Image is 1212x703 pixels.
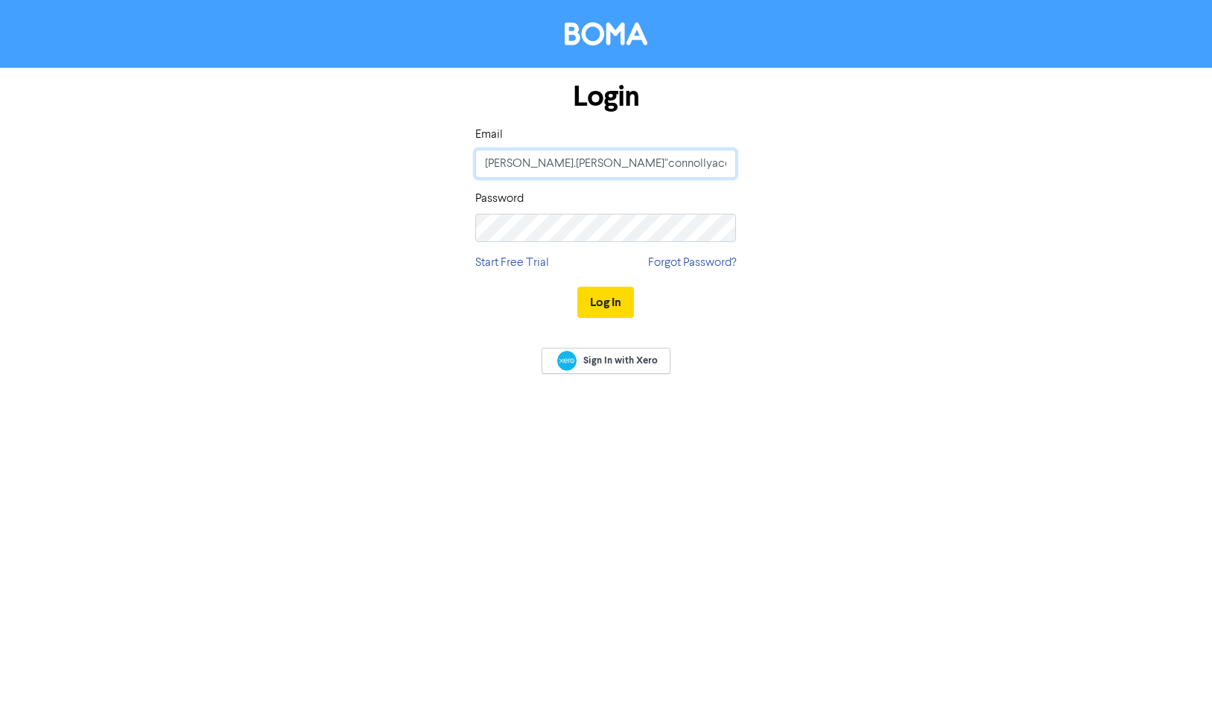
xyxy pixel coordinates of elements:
[583,354,658,367] span: Sign In with Xero
[542,348,670,374] a: Sign In with Xero
[475,254,549,272] a: Start Free Trial
[648,254,736,272] a: Forgot Password?
[577,287,634,318] button: Log In
[475,190,524,208] label: Password
[557,351,577,371] img: Xero logo
[475,80,736,114] h1: Login
[565,22,647,45] img: BOMA Logo
[1138,632,1212,703] iframe: Chat Widget
[475,126,503,144] label: Email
